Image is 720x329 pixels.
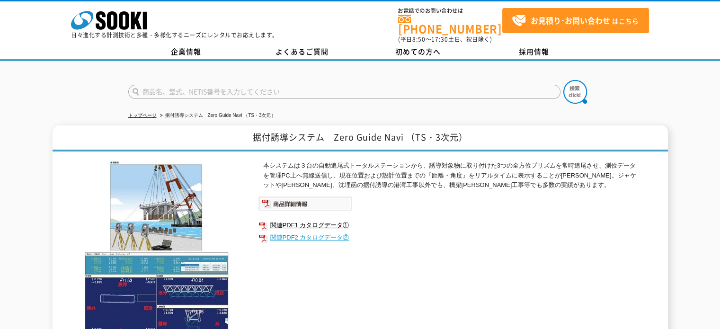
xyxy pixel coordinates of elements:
a: 初めての方へ [360,45,476,59]
img: btn_search.png [563,80,587,104]
h1: 据付誘導システム Zero Guide Navi （TS・3次元） [53,125,668,151]
span: 17:30 [431,35,448,44]
strong: お見積り･お問い合わせ [531,15,610,26]
a: 関連PDF1 カタログデータ① [258,219,637,231]
p: 日々進化する計測技術と多種・多様化するニーズにレンタルでお応えします。 [71,32,278,38]
li: 据付誘導システム Zero Guide Navi （TS・3次元） [158,111,276,121]
a: [PHONE_NUMBER] [398,15,502,34]
span: 初めての方へ [395,46,441,57]
span: 8:50 [412,35,426,44]
span: お電話でのお問い合わせは [398,8,502,14]
span: はこちら [512,14,639,28]
a: 商品詳細情報システム [258,202,352,209]
img: 商品詳細情報システム [258,196,352,211]
p: 本システムは３台の自動追尾式トータルステーションから、誘導対象物に取り付けた3つの全方位プリズムを常時追尾させ、測位データを管理PC上へ無線送信し、現在位置および設計位置までの『距離・角度』をリ... [263,161,637,190]
a: 関連PDF2 カタログデータ② [258,231,637,244]
span: (平日 ～ 土日、祝日除く) [398,35,492,44]
input: 商品名、型式、NETIS番号を入力してください [128,85,560,99]
a: 採用情報 [476,45,592,59]
a: よくあるご質問 [244,45,360,59]
a: トップページ [128,113,157,118]
a: 企業情報 [128,45,244,59]
a: お見積り･お問い合わせはこちら [502,8,649,33]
